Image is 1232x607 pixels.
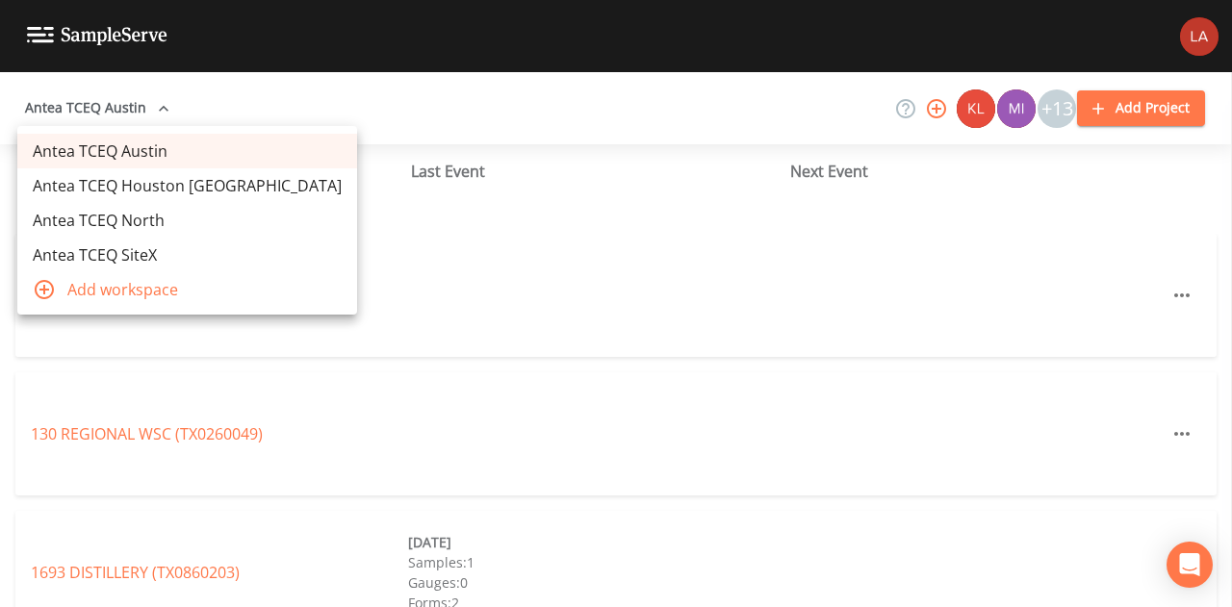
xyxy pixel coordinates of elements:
a: Antea TCEQ North [17,203,357,238]
a: Antea TCEQ Houston [GEOGRAPHIC_DATA] [17,168,357,203]
span: Add workspace [67,278,342,301]
a: Antea TCEQ SiteX [17,238,357,272]
div: Open Intercom Messenger [1167,542,1213,588]
a: Antea TCEQ Austin [17,134,357,168]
